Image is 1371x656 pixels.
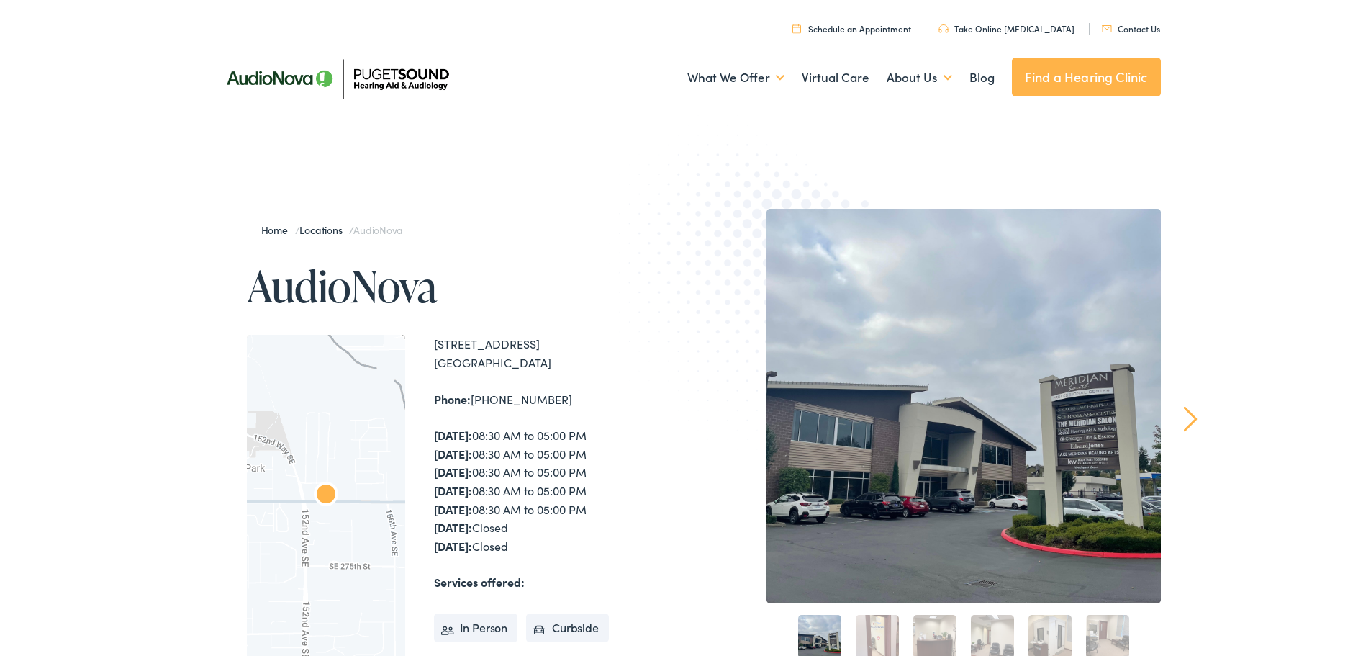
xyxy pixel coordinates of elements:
div: [PHONE_NUMBER] [434,390,686,409]
strong: Phone: [434,391,471,407]
h1: AudioNova [247,262,686,310]
a: Contact Us [1102,22,1160,35]
strong: [DATE]: [434,464,472,480]
div: AudioNova [309,479,343,513]
a: Blog [969,51,995,104]
strong: [DATE]: [434,427,472,443]
strong: [DATE]: [434,501,472,517]
div: 08:30 AM to 05:00 PM 08:30 AM to 05:00 PM 08:30 AM to 05:00 PM 08:30 AM to 05:00 PM 08:30 AM to 0... [434,426,686,555]
strong: Services offered: [434,574,525,590]
a: Home [261,223,295,237]
a: What We Offer [687,51,784,104]
a: About Us [887,51,952,104]
a: Schedule an Appointment [792,22,911,35]
strong: [DATE]: [434,446,472,462]
a: Locations [299,223,349,237]
span: / / [261,223,403,237]
a: Virtual Care [802,51,869,104]
img: utility icon [792,24,801,33]
strong: [DATE]: [434,519,472,535]
a: Next [1183,406,1197,432]
strong: [DATE]: [434,482,472,498]
strong: [DATE]: [434,538,472,554]
div: [STREET_ADDRESS] [GEOGRAPHIC_DATA] [434,335,686,372]
img: utility icon [1102,25,1112,32]
span: AudioNova [353,223,402,237]
li: In Person [434,614,518,642]
a: Find a Hearing Clinic [1012,58,1161,96]
li: Curbside [526,614,609,642]
a: Take Online [MEDICAL_DATA] [938,22,1074,35]
img: utility icon [938,24,949,33]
